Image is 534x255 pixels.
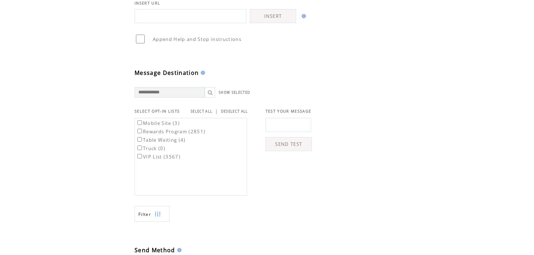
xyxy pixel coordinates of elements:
a: SELECT ALL [191,109,212,114]
input: Rewards Program (2851) [137,129,142,133]
img: help.gif [300,14,306,18]
a: SEND TEST [266,137,312,151]
img: help.gif [175,248,182,252]
a: DESELECT ALL [221,109,248,114]
img: help.gif [199,71,205,75]
span: | [215,108,218,114]
input: VIP List (3567) [137,154,142,158]
input: Truck (0) [137,146,142,150]
span: Message Destination [135,69,199,77]
label: Rewards Program (2851) [136,128,205,135]
a: INSERT [250,9,296,23]
img: filters.png [155,206,161,222]
label: Table Waiting (4) [136,137,186,143]
span: Show filters [138,211,151,217]
label: Mobile Site (3) [136,120,180,126]
label: Truck (0) [136,145,165,151]
input: Table Waiting (4) [137,137,142,142]
span: Send Method [135,246,175,254]
input: Mobile Site (3) [137,120,142,125]
span: SELECT OPT-IN LISTS [135,109,180,114]
span: TEST YOUR MESSAGE [266,109,311,114]
a: SHOW SELECTED [219,90,250,95]
span: Append Help and Stop instructions [153,36,241,42]
label: VIP List (3567) [136,154,180,160]
a: Filter [135,206,170,222]
span: INSERT URL [135,1,160,6]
